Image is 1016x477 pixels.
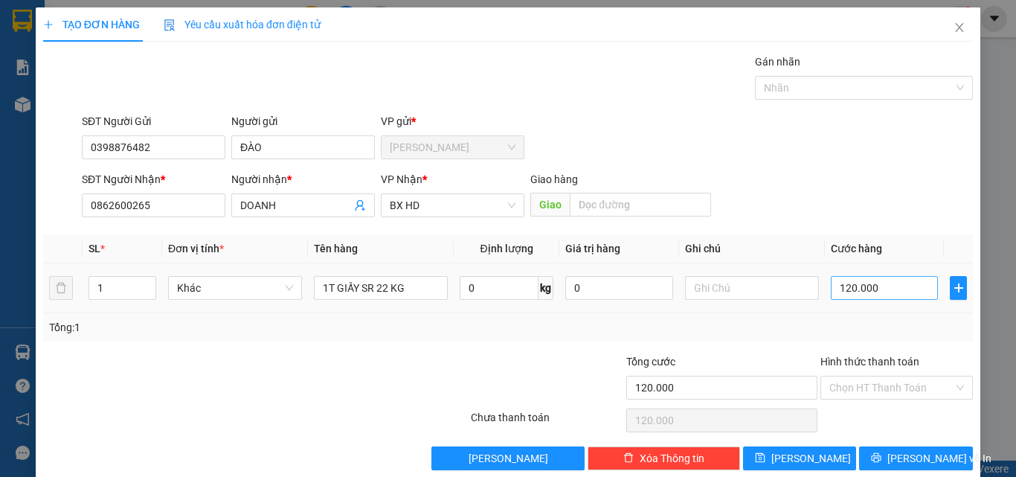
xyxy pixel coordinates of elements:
div: Người gửi [231,113,375,129]
span: [PERSON_NAME] và In [887,450,991,467]
div: Tổng: 1 [49,319,393,336]
input: Dọc đường [570,193,711,217]
span: [PERSON_NAME] [771,450,851,467]
span: printer [871,452,881,464]
span: Đơn vị tính [168,243,224,254]
input: Ghi Chú [685,276,819,300]
h1: Giao dọc đường [78,86,274,189]
button: plus [950,276,967,300]
div: SĐT Người Nhận [82,171,225,188]
div: SĐT Người Gửi [82,113,225,129]
span: plus [951,282,966,294]
span: [PERSON_NAME] [469,450,548,467]
span: Giao [530,193,570,217]
th: Ghi chú [679,234,825,263]
span: plus [43,19,54,30]
span: SL [89,243,100,254]
button: Close [939,7,980,49]
h2: BLC1209250001 [8,86,125,111]
span: Tổng cước [626,356,675,368]
span: Tên hàng [314,243,358,254]
input: VD: Bàn, Ghế [314,276,448,300]
button: save[PERSON_NAME] [743,446,857,470]
input: 0 [565,276,672,300]
label: Gán nhãn [755,56,800,68]
label: Hình thức thanh toán [820,356,919,368]
span: VP Nhận [381,173,422,185]
span: save [755,452,765,464]
button: [PERSON_NAME] [431,446,584,470]
div: Chưa thanh toán [469,409,625,435]
span: delete [623,452,634,464]
b: Công ty TNHH [PERSON_NAME] [61,19,222,76]
span: Xóa Thông tin [640,450,704,467]
span: Cước hàng [831,243,882,254]
span: BX HD [390,194,515,217]
span: Giao hàng [530,173,578,185]
button: delete [49,276,73,300]
span: kg [538,276,553,300]
span: close [954,22,965,33]
span: Khác [177,277,293,299]
button: printer[PERSON_NAME] và In [859,446,973,470]
button: deleteXóa Thông tin [588,446,740,470]
span: Giá trị hàng [565,243,620,254]
img: icon [164,19,176,31]
span: TẠO ĐƠN HÀNG [43,19,140,31]
b: [DOMAIN_NAME] [199,12,359,36]
span: Bảo Lộc [390,136,515,159]
span: user-add [354,199,366,211]
span: Định lượng [480,243,533,254]
span: Yêu cầu xuất hóa đơn điện tử [164,19,321,31]
div: Người nhận [231,171,375,188]
div: VP gửi [381,113,524,129]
